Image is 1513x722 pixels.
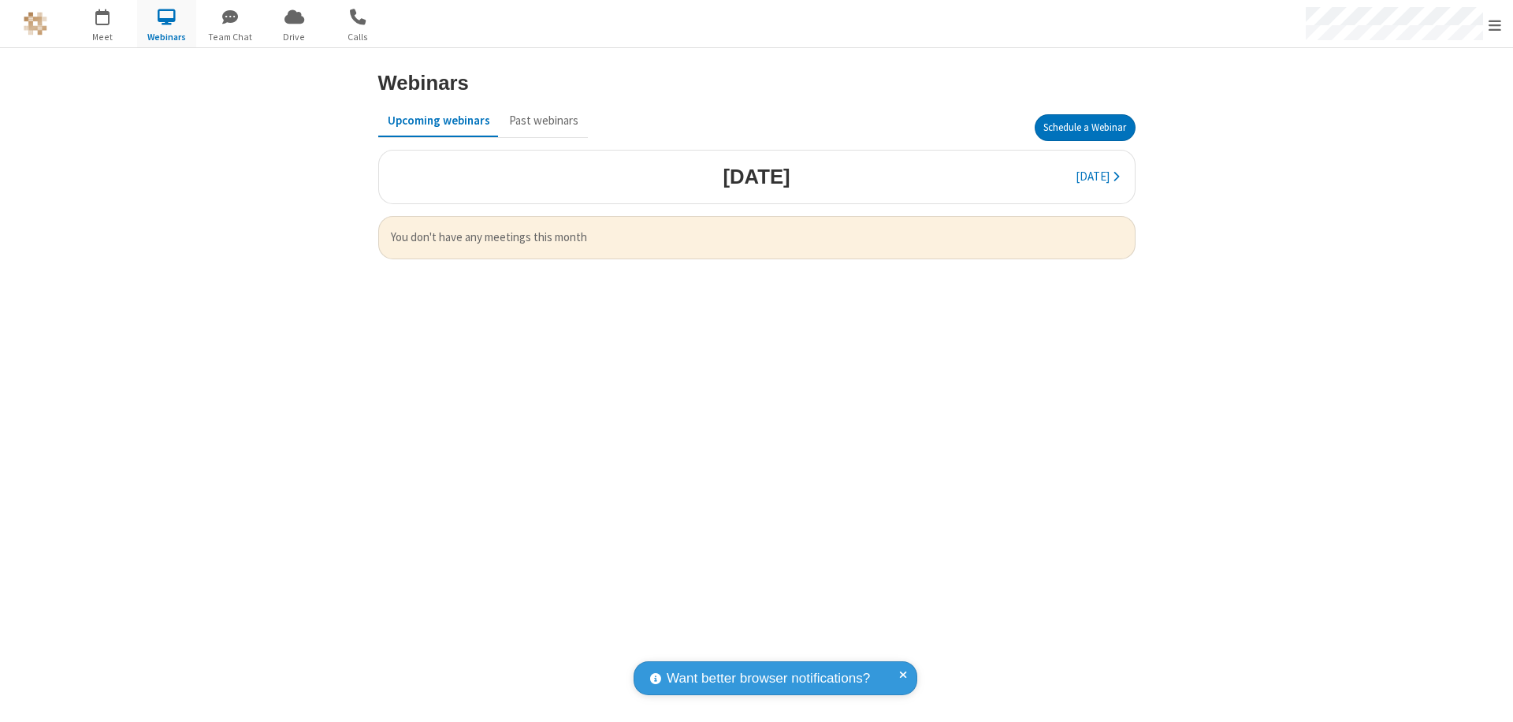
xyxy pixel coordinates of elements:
span: Calls [329,30,388,44]
span: Meet [73,30,132,44]
span: Webinars [137,30,196,44]
button: Upcoming webinars [378,106,500,136]
button: [DATE] [1066,162,1128,192]
span: Team Chat [201,30,260,44]
span: Want better browser notifications? [667,668,870,689]
span: You don't have any meetings this month [391,229,1123,247]
h3: [DATE] [723,166,790,188]
button: Schedule a Webinar [1035,114,1136,141]
span: Drive [265,30,324,44]
button: Past webinars [500,106,588,136]
img: QA Selenium DO NOT DELETE OR CHANGE [24,12,47,35]
h3: Webinars [378,72,469,94]
span: [DATE] [1076,169,1110,184]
